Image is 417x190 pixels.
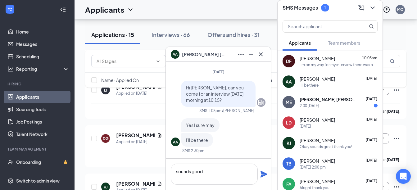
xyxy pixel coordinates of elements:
a: TeamCrown [16,168,69,181]
svg: ChevronDown [127,6,134,13]
span: [PERSON_NAME] [300,55,335,61]
div: 1 [324,5,326,10]
svg: ComposeMessage [358,4,365,11]
a: Home [16,25,69,38]
svg: ChevronDown [369,4,376,11]
h5: [PERSON_NAME] [116,180,155,187]
b: [DATE] [387,157,399,162]
svg: ChevronDown [156,59,161,64]
span: [PERSON_NAME] [PERSON_NAME] [182,51,225,58]
h1: Applicants [85,4,124,15]
div: SMS 1:08pm [199,108,221,113]
input: Search applicant [283,20,356,32]
div: Interviews · 66 [152,31,190,38]
div: MO [397,7,404,12]
a: Applicants [16,91,69,103]
textarea: sounds good [171,164,258,185]
svg: Company [257,99,265,106]
span: Applicants [289,40,311,46]
div: ME [286,99,292,105]
div: Offers and hires · 31 [207,31,260,38]
span: [PERSON_NAME] [PERSON_NAME] [300,96,356,102]
a: Sourcing Tools [16,103,69,115]
div: Reporting [16,66,70,72]
div: LD [286,120,292,126]
span: Yes I sure may [186,122,215,128]
span: [PERSON_NAME] [300,137,335,143]
span: • [PERSON_NAME] [221,108,254,113]
button: Ellipses [236,49,246,59]
span: [DATE] [366,97,377,101]
span: [DATE] [366,76,377,81]
div: DF [286,58,292,64]
svg: Ellipses [237,51,245,58]
svg: Ellipses [393,135,400,142]
div: Hiring [7,81,68,87]
span: Name · Applied On [101,77,139,83]
span: I'll be there [186,137,208,143]
div: [DATE] [300,124,311,129]
div: Okay sounds great thank you! [300,144,352,149]
a: Job Postings [16,115,69,128]
svg: Document [157,181,162,186]
button: ComposeMessage [356,3,366,13]
div: Open Intercom Messenger [396,169,411,184]
input: All Stages [97,58,153,65]
div: KJ [287,140,291,146]
button: ChevronDown [368,3,378,13]
span: [PERSON_NAME] [300,76,335,82]
svg: MagnifyingGlass [369,24,374,29]
span: [PERSON_NAME] [300,178,335,184]
svg: WorkstreamLogo [7,6,13,12]
button: Minimize [246,49,256,59]
svg: Collapse [60,7,66,13]
a: Messages [16,38,69,50]
svg: Document [157,133,162,138]
div: [DATE] 2:00 pm [300,165,326,170]
a: OnboardingCrown [16,156,69,168]
h3: SMS Messages [283,4,318,11]
svg: QuestionInfo [383,6,390,13]
button: Cross [256,49,266,59]
div: Applied on [DATE] [116,139,162,145]
a: Scheduling [16,50,69,63]
span: [DATE] [366,117,377,122]
svg: Analysis [7,66,14,72]
svg: MagnifyingGlass [390,59,395,64]
div: I'm on my way for my interview there was a accident so traffic is back up [300,62,378,67]
span: [DATE] [212,70,224,74]
b: [DATE] [387,109,399,114]
span: [DATE] [366,179,377,183]
span: Team members [328,40,360,46]
div: SMS 2:30pm [182,148,204,153]
div: TB [286,161,292,167]
div: Team Management [7,147,68,152]
div: AA [286,79,292,85]
div: KJ [104,184,108,190]
span: [DATE] [366,158,377,163]
div: 2:00 [DATE] [300,103,319,108]
span: [PERSON_NAME] [300,158,335,164]
a: Talent Network [16,128,69,140]
span: 10:05am [362,56,377,60]
div: DG [103,136,109,141]
span: [DATE] [366,138,377,142]
svg: Minimize [247,51,255,58]
div: FA [286,181,292,187]
span: [PERSON_NAME] [300,117,335,123]
div: I'll be there [300,83,319,88]
div: Switch to admin view [16,178,60,184]
span: Hi [PERSON_NAME], can you come for an interview [DATE] morning at 10:15? [186,85,244,103]
svg: Settings [7,178,14,184]
div: AA [173,139,178,145]
div: Applications · 15 [91,31,134,38]
svg: Cross [257,51,265,58]
svg: Plane [260,170,268,178]
h5: [PERSON_NAME] [116,132,155,139]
